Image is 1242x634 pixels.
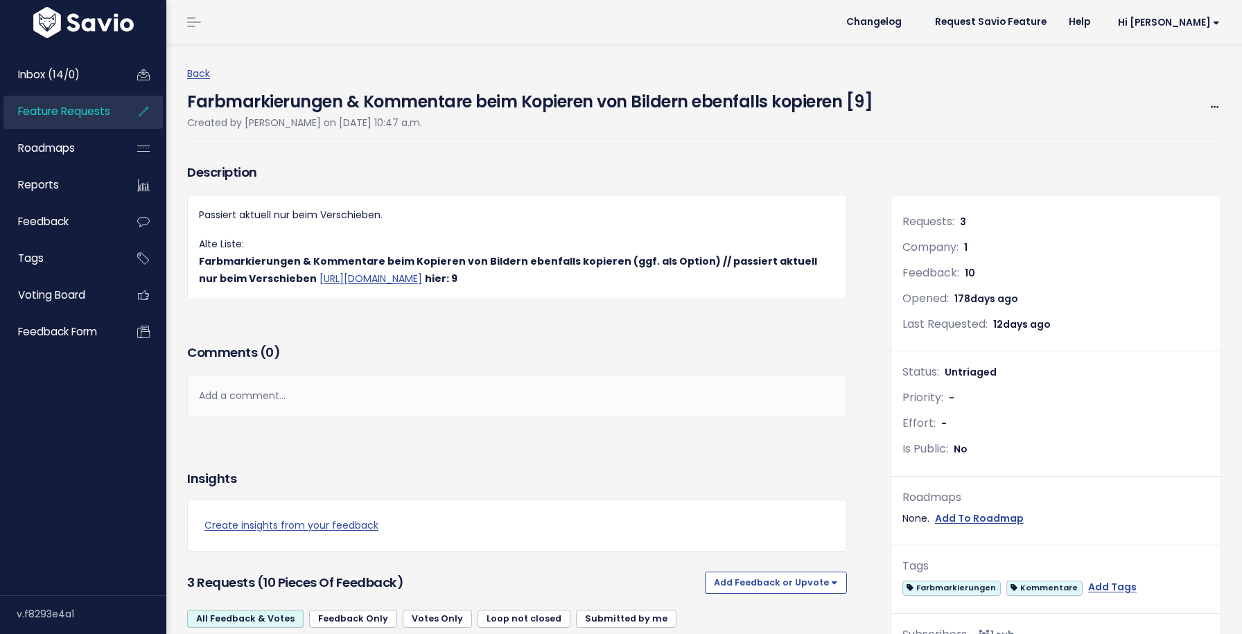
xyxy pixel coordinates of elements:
a: Help [1058,12,1101,33]
h3: Insights [187,469,236,488]
h3: Description [187,163,847,182]
span: - [941,416,947,430]
div: Roadmaps [902,488,1209,508]
p: Passiert aktuell nur beim Verschieben. [199,206,835,224]
a: Voting Board [3,279,115,311]
span: Requests: [902,213,954,229]
span: No [954,442,968,456]
span: Voting Board [18,288,85,302]
div: v.f8293e4a1 [17,596,166,632]
span: Opened: [902,290,949,306]
span: 1 [964,240,968,254]
a: Kommentare [1006,579,1083,596]
span: 0 [265,344,274,361]
span: Hi [PERSON_NAME] [1118,17,1220,28]
span: Is Public: [902,441,948,457]
span: Priority: [902,389,943,405]
span: 12 [993,317,1051,331]
a: [URL][DOMAIN_NAME] [320,272,422,285]
span: Untriaged [945,365,997,379]
a: Feature Requests [3,96,115,127]
a: Hi [PERSON_NAME] [1101,12,1231,33]
div: Add a comment... [187,376,847,416]
span: Company: [902,239,959,255]
a: Feedback Only [309,610,397,628]
span: Created by [PERSON_NAME] on [DATE] 10:47 a.m. [187,116,422,130]
h3: Comments ( ) [187,343,847,362]
a: Feedback [3,206,115,238]
strong: hier: 9 [425,272,457,285]
span: Feedback: [902,265,959,281]
a: Farbmarkierungen [902,579,1001,596]
a: Votes Only [403,610,472,628]
div: None. [902,510,1209,527]
span: Feature Requests [18,104,110,118]
a: Feedback form [3,316,115,348]
span: Status: [902,364,939,380]
span: 10 [965,266,975,280]
span: Farbmarkierungen [902,581,1001,595]
strong: Farbmarkierungen & Kommentare beim Kopieren von Bildern ebenfalls kopieren (ggf. als Option) // p... [199,254,817,285]
p: Alte Liste: [199,236,835,288]
span: Roadmaps [18,141,75,155]
img: logo-white.9d6f32f41409.svg [30,7,137,38]
a: Request Savio Feature [924,12,1058,33]
a: Roadmaps [3,132,115,164]
a: Tags [3,243,115,274]
div: Tags [902,556,1209,576]
h3: 3 Requests (10 pieces of Feedback) [187,573,699,592]
span: Last Requested: [902,316,988,332]
a: Submitted by me [576,610,676,628]
a: Create insights from your feedback [204,517,830,534]
a: Add To Roadmap [935,510,1024,527]
span: 3 [960,215,966,229]
a: Back [187,67,210,80]
span: Inbox (14/0) [18,67,80,82]
span: Reports [18,177,59,192]
span: - [949,391,954,405]
button: Add Feedback or Upvote [705,572,847,594]
span: Feedback form [18,324,97,339]
span: Kommentare [1006,581,1083,595]
a: Loop not closed [478,610,570,628]
a: All Feedback & Votes [187,610,304,628]
a: Inbox (14/0) [3,59,115,91]
h4: Farbmarkierungen & Kommentare beim Kopieren von Bildern ebenfalls kopieren [9] [187,82,873,114]
a: Add Tags [1088,579,1137,596]
span: 178 [954,292,1018,306]
span: days ago [1003,317,1051,331]
span: Effort: [902,415,936,431]
a: Reports [3,169,115,201]
span: Feedback [18,214,69,229]
span: Tags [18,251,44,265]
span: days ago [970,292,1018,306]
span: Changelog [846,17,902,27]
